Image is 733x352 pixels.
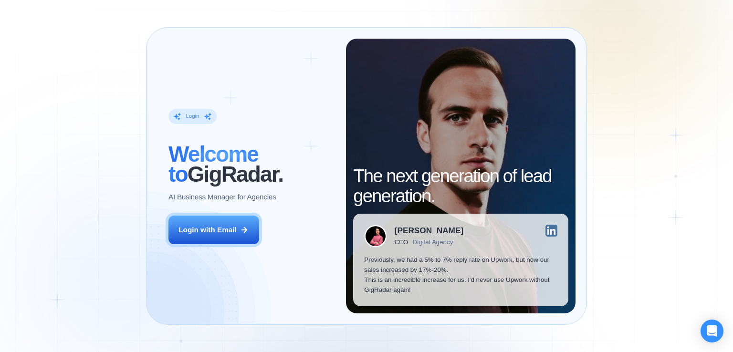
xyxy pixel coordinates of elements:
div: [PERSON_NAME] [395,227,463,235]
div: Digital Agency [413,238,453,246]
h2: ‍ GigRadar. [168,145,335,185]
h2: The next generation of lead generation. [353,166,568,206]
div: CEO [395,238,408,246]
button: Login with Email [168,216,259,244]
p: AI Business Manager for Agencies [168,192,276,202]
div: Login [186,113,199,120]
p: Previously, we had a 5% to 7% reply rate on Upwork, but now our sales increased by 17%-20%. This ... [364,255,557,295]
span: Welcome to [168,142,258,187]
div: Open Intercom Messenger [701,320,723,342]
div: Login with Email [178,225,237,235]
